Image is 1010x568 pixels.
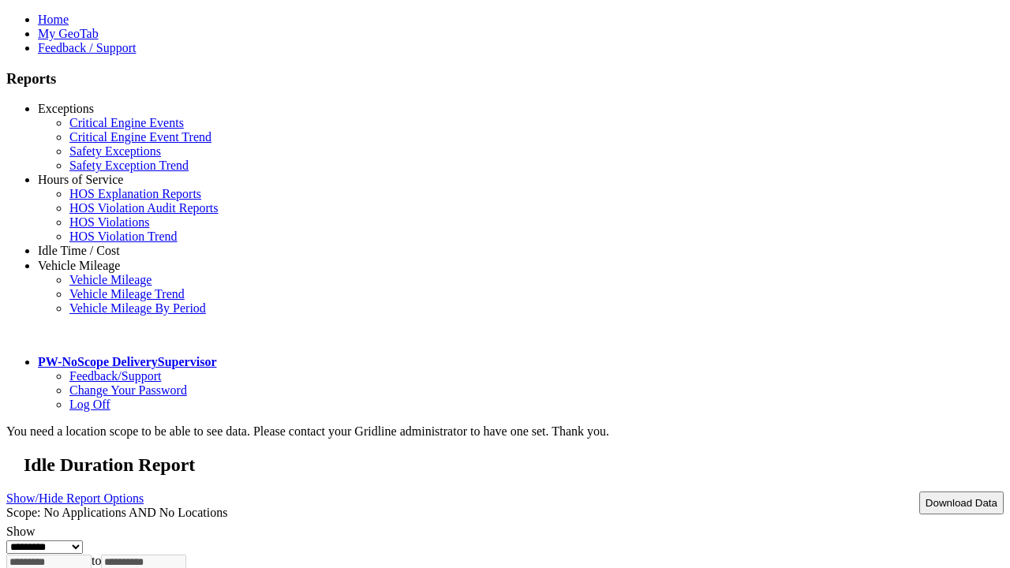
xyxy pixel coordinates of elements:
[69,215,149,229] a: HOS Violations
[6,70,1004,88] h3: Reports
[69,187,201,200] a: HOS Explanation Reports
[6,525,35,538] label: Show
[69,301,206,315] a: Vehicle Mileage By Period
[69,369,161,383] a: Feedback/Support
[69,230,178,243] a: HOS Violation Trend
[69,287,185,301] a: Vehicle Mileage Trend
[69,383,187,397] a: Change Your Password
[6,424,1004,439] div: You need a location scope to be able to see data. Please contact your Gridline administrator to h...
[919,491,1004,514] button: Download Data
[6,506,227,519] span: Scope: No Applications AND No Locations
[24,454,1004,476] h2: Idle Duration Report
[92,554,101,567] span: to
[38,102,94,115] a: Exceptions
[69,398,110,411] a: Log Off
[69,159,189,172] a: Safety Exception Trend
[38,244,120,257] a: Idle Time / Cost
[38,27,99,40] a: My GeoTab
[38,355,216,368] a: PW-NoScope DeliverySupervisor
[69,130,211,144] a: Critical Engine Event Trend
[69,144,161,158] a: Safety Exceptions
[69,273,151,286] a: Vehicle Mileage
[38,259,120,272] a: Vehicle Mileage
[38,13,69,26] a: Home
[38,173,123,186] a: Hours of Service
[38,41,136,54] a: Feedback / Support
[6,488,144,509] a: Show/Hide Report Options
[69,201,219,215] a: HOS Violation Audit Reports
[69,116,184,129] a: Critical Engine Events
